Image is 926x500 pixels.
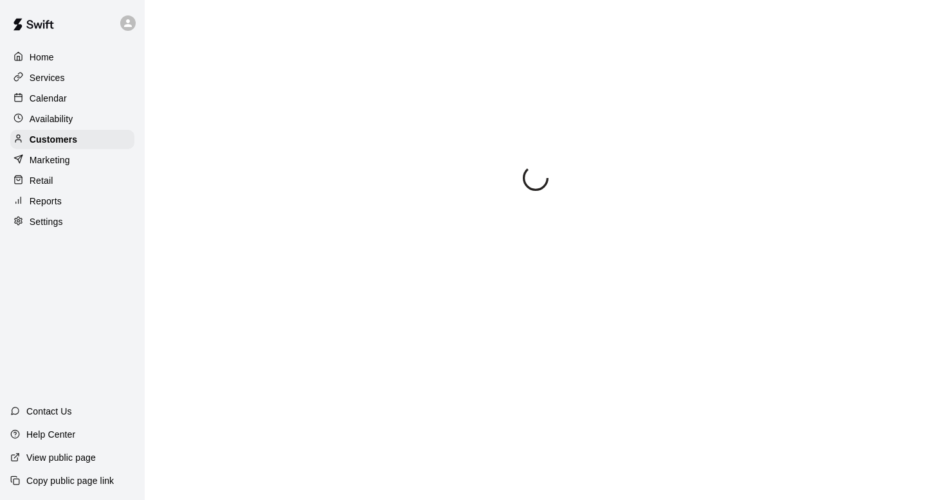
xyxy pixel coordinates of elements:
[30,154,70,166] p: Marketing
[10,171,134,190] a: Retail
[10,68,134,87] a: Services
[30,133,77,146] p: Customers
[10,109,134,129] a: Availability
[30,51,54,64] p: Home
[30,195,62,208] p: Reports
[30,112,73,125] p: Availability
[10,89,134,108] a: Calendar
[30,174,53,187] p: Retail
[30,92,67,105] p: Calendar
[26,405,72,418] p: Contact Us
[10,130,134,149] a: Customers
[26,451,96,464] p: View public page
[10,150,134,170] a: Marketing
[30,215,63,228] p: Settings
[26,474,114,487] p: Copy public page link
[26,428,75,441] p: Help Center
[10,192,134,211] a: Reports
[30,71,65,84] p: Services
[10,212,134,231] a: Settings
[10,48,134,67] a: Home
